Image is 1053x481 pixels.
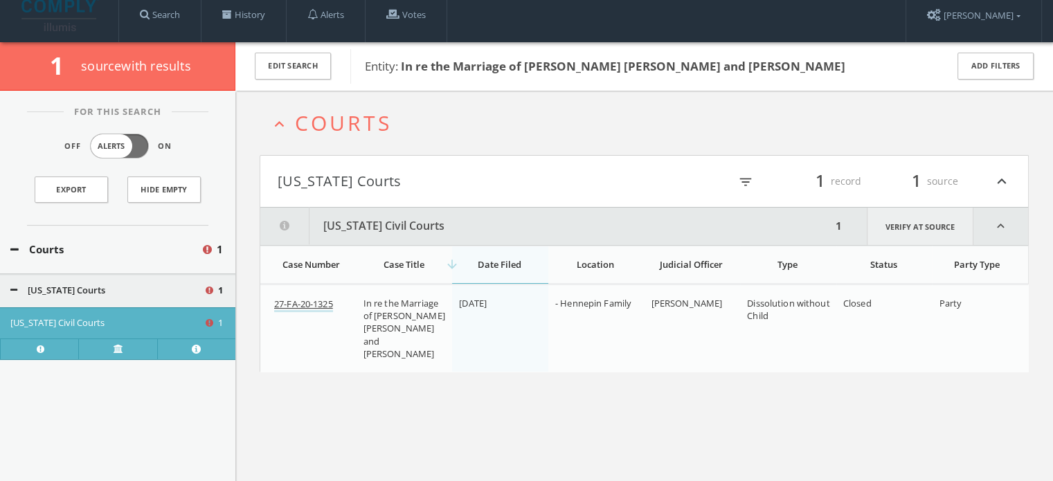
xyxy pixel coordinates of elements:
button: [US_STATE] Civil Courts [10,316,204,330]
button: expand_lessCourts [270,111,1029,134]
a: Verify at source [78,338,156,359]
button: [US_STATE] Civil Courts [260,208,831,245]
span: source with results [81,57,191,74]
button: [US_STATE] Courts [278,170,645,193]
div: Type [747,258,828,271]
span: Off [64,140,81,152]
span: [PERSON_NAME] [651,297,723,309]
i: filter_list [738,174,753,190]
button: Add Filters [957,53,1034,80]
span: On [158,140,172,152]
span: 1 [906,169,927,193]
a: Export [35,176,108,203]
div: Location [555,258,636,271]
button: [US_STATE] Courts [10,284,204,298]
div: Case Title [363,258,444,271]
span: In re the Marriage of [PERSON_NAME] [PERSON_NAME] and [PERSON_NAME] [363,297,445,360]
span: 1 [809,169,831,193]
span: Closed [843,297,872,309]
span: 1 [218,284,223,298]
div: 1 [831,208,846,245]
span: - Hennepin Family [555,297,631,309]
i: expand_less [270,115,289,134]
div: Date Filed [459,258,540,271]
button: Courts [10,242,201,257]
div: Party Type [939,258,1014,271]
span: 1 [217,242,223,257]
div: source [875,170,958,193]
div: Status [843,258,924,271]
span: 1 [50,49,75,82]
div: Case Number [274,258,348,271]
div: Judicial Officer [651,258,732,271]
button: Hide Empty [127,176,201,203]
button: Edit Search [255,53,331,80]
span: Courts [295,109,392,137]
a: 27-FA-20-1325 [274,298,333,312]
div: grid [260,284,1028,372]
span: For This Search [64,105,172,119]
span: Dissolution without Child [747,297,829,322]
i: expand_less [973,208,1028,245]
b: In re the Marriage of [PERSON_NAME] [PERSON_NAME] and [PERSON_NAME] [401,58,845,74]
span: [DATE] [459,297,487,309]
span: 1 [218,316,223,330]
div: record [778,170,861,193]
span: Entity: [365,58,845,74]
span: Party [939,297,962,309]
a: Verify at source [867,208,973,245]
i: expand_less [993,170,1011,193]
i: arrow_downward [445,257,459,271]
